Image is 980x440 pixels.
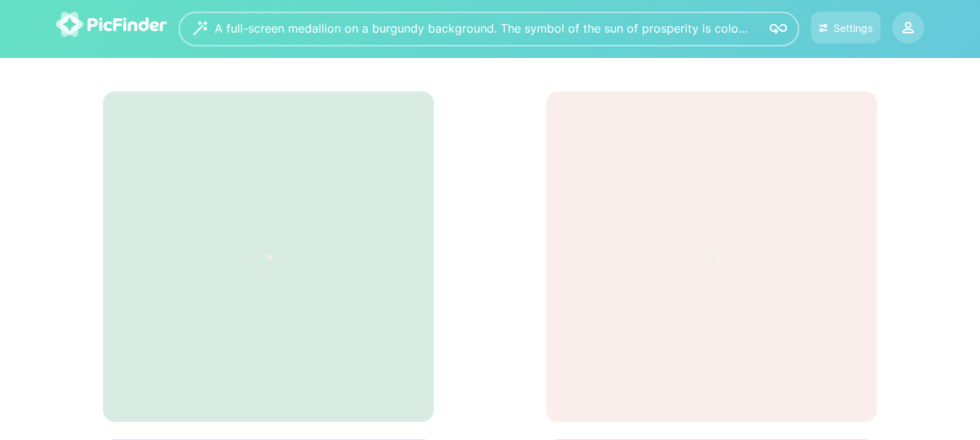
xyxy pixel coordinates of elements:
[193,21,207,36] img: wizard.svg
[811,12,881,43] button: Settings
[56,12,167,37] img: logo-picfinder-white-transparent.svg
[819,22,828,34] img: icon-settings.svg
[770,20,787,38] img: icon-search.svg
[833,22,873,34] div: Settings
